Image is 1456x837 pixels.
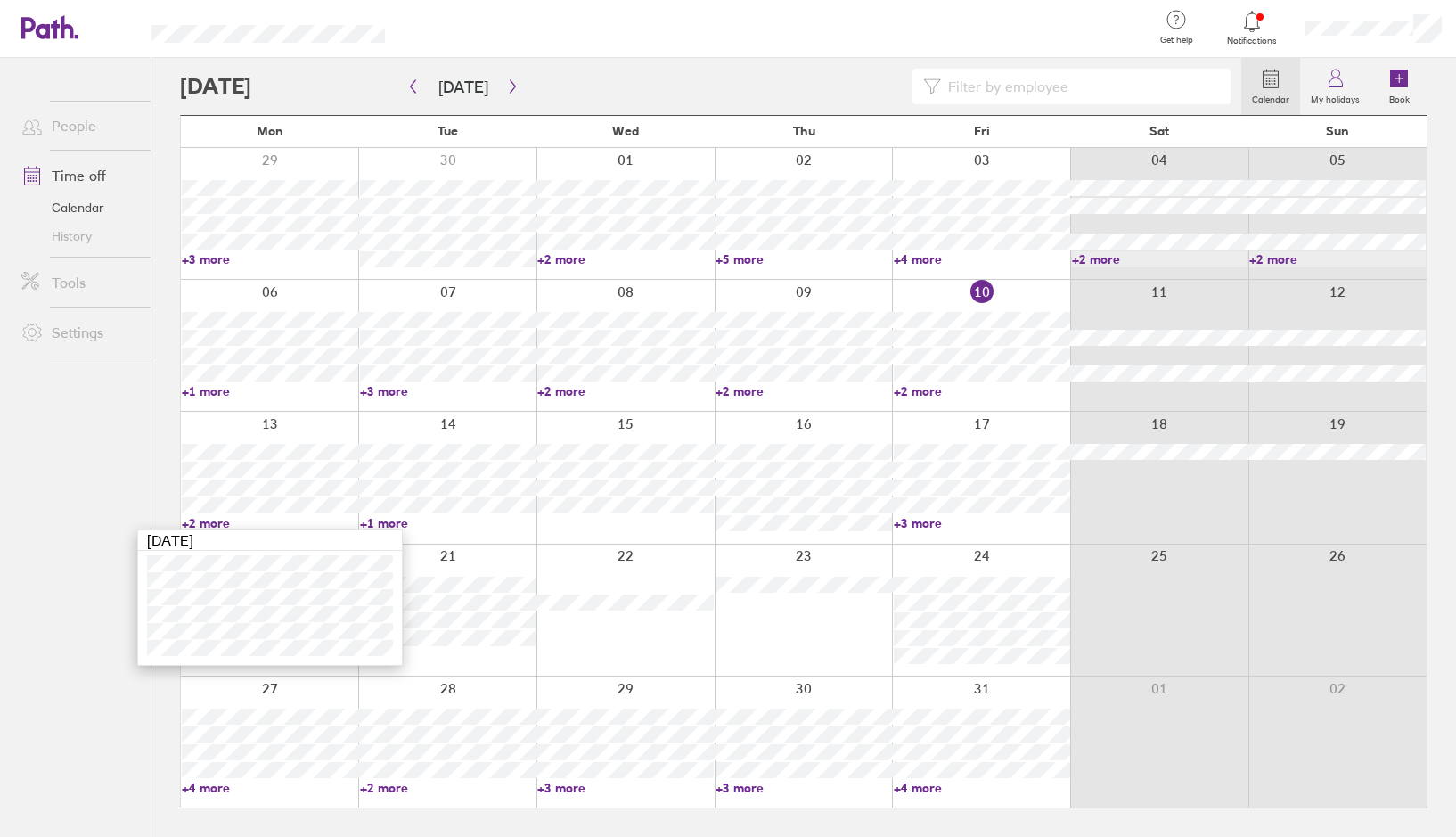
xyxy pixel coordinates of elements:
a: +2 more [894,383,1070,399]
a: +5 more [716,251,892,267]
label: Calendar [1241,89,1300,105]
a: +3 more [182,251,358,267]
a: Calendar [1241,58,1300,115]
a: Tools [7,265,151,300]
a: +3 more [894,515,1070,531]
a: +1 more [182,383,358,399]
span: Get help [1148,35,1206,45]
input: Filter by employee [941,70,1220,103]
a: +3 more [537,780,714,796]
a: Book [1370,58,1427,115]
a: +2 more [1249,251,1426,267]
a: +4 more [894,251,1070,267]
span: Mon [257,124,283,138]
a: +4 more [894,780,1070,796]
a: +4 more [182,780,358,796]
a: +2 more [182,515,358,531]
a: +2 more [1072,251,1248,267]
a: People [7,108,151,144]
span: Sat [1149,124,1169,138]
span: Wed [612,124,639,138]
a: My holidays [1300,58,1370,115]
button: [DATE] [424,72,503,102]
span: Tue [438,124,458,138]
span: Thu [793,124,815,138]
span: Sun [1326,124,1349,138]
label: Book [1378,89,1420,105]
a: +3 more [716,780,892,796]
span: Notifications [1223,36,1281,46]
a: History [7,222,151,250]
a: Notifications [1223,9,1281,46]
a: Settings [7,315,151,350]
a: +2 more [360,780,536,796]
div: [DATE] [138,530,402,551]
label: My holidays [1300,89,1370,105]
a: +3 more [360,383,536,399]
a: +2 more [537,383,714,399]
a: Calendar [7,193,151,222]
a: +2 more [716,383,892,399]
a: Time off [7,158,151,193]
a: +1 more [360,515,536,531]
a: +2 more [537,251,714,267]
span: Fri [974,124,990,138]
